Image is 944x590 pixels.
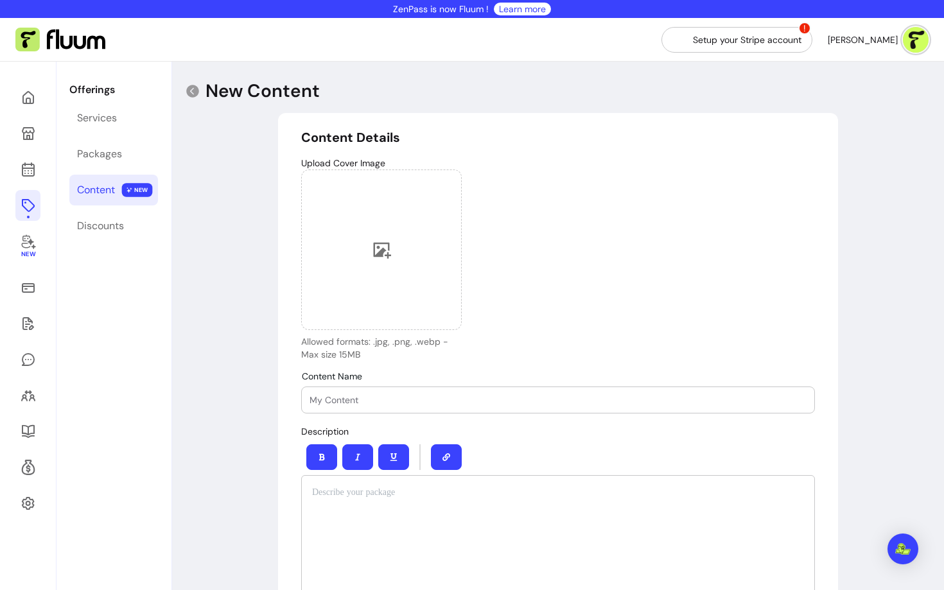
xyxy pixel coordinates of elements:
[15,82,40,113] a: Home
[310,394,807,406] input: Content Name
[672,32,688,48] img: Stripe Icon
[15,226,40,267] a: New
[887,534,918,564] div: Open Intercom Messenger
[77,218,124,234] div: Discounts
[122,183,153,197] span: NEW
[15,452,40,483] a: Refer & Earn
[301,128,815,146] h5: Content Details
[828,27,929,53] button: avatar[PERSON_NAME]
[393,3,489,15] p: ZenPass is now Fluum !
[15,118,40,149] a: My Page
[15,190,40,221] a: Offerings
[77,110,117,126] div: Services
[15,308,40,339] a: Waivers
[798,22,811,35] span: !
[499,3,546,15] a: Learn more
[77,146,122,162] div: Packages
[301,157,815,169] p: Upload Cover Image
[15,380,40,411] a: Clients
[15,154,40,185] a: Calendar
[69,211,158,241] a: Discounts
[69,103,158,134] a: Services
[15,488,40,519] a: Settings
[69,175,158,205] a: Content NEW
[301,335,462,361] p: Allowed formats: .jpg, .png, .webp - Max size 15MB
[21,250,35,259] span: New
[661,27,812,53] a: Setup your Stripe account
[15,344,40,375] a: My Messages
[828,33,898,46] span: [PERSON_NAME]
[15,416,40,447] a: Resources
[69,139,158,169] a: Packages
[205,80,320,103] p: New Content
[15,272,40,303] a: Sales
[77,182,115,198] div: Content
[302,370,362,382] span: Content Name
[69,82,158,98] p: Offerings
[903,27,929,53] img: avatar
[15,28,105,52] img: Fluum Logo
[301,426,349,437] span: Description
